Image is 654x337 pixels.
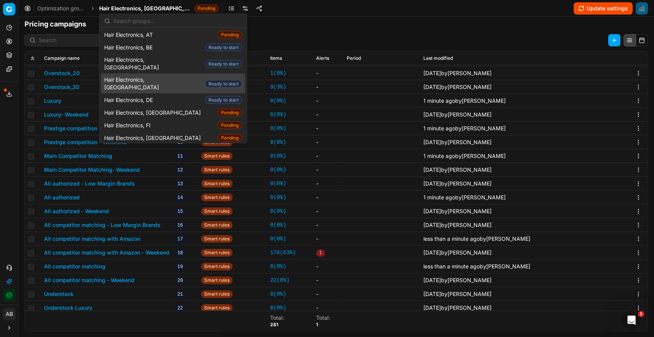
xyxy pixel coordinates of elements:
button: Prestige competition - Weekend [44,138,126,146]
td: - [313,218,344,232]
span: 1 minute ago [423,153,455,159]
span: 18 [174,249,186,257]
span: [DATE] [423,166,441,173]
a: 0(0%) [270,111,286,118]
td: - [313,260,344,273]
span: 1 [638,311,644,317]
span: Smart rules [201,180,233,187]
a: Optimization groups [37,5,86,12]
span: Smart rules [201,249,233,256]
span: Alerts [316,55,329,61]
a: 176(63%) [270,249,296,256]
div: Total : [316,314,330,322]
button: All competitor matching [44,263,105,270]
td: - [313,301,344,315]
span: less than a minute ago [423,263,480,270]
span: [DATE] [423,70,441,76]
button: AB [3,308,15,320]
button: Main Competitor Matching- Weekend [44,166,140,174]
div: 281 [270,322,284,328]
td: - [313,149,344,163]
div: 1 [316,322,330,328]
span: Hair Electronics, [GEOGRAPHIC_DATA] [99,5,191,12]
div: Suggestions [100,28,247,143]
span: 12 [174,166,186,174]
span: Smart rules [201,166,233,174]
div: by [PERSON_NAME] [423,125,506,132]
span: AB [3,308,15,320]
span: Period [347,55,361,61]
button: All authorized [44,194,80,201]
a: 0(0%) [270,235,286,243]
span: Smart rules [201,263,233,270]
span: [DATE] [423,277,441,283]
span: Hair Electronics, [GEOGRAPHIC_DATA] [104,134,204,141]
span: Smart rules [201,207,233,215]
a: 0(0%) [270,221,286,229]
span: [DATE] [423,84,441,90]
span: [DATE] [423,139,441,145]
span: 20 [174,277,186,284]
span: 1 [316,249,325,257]
td: - [313,287,344,301]
div: by [PERSON_NAME] [423,276,492,284]
span: Smart rules [201,276,233,284]
a: 0(0%) [270,207,286,215]
span: 17 [174,235,186,243]
a: 0(0%) [270,166,286,174]
nav: breadcrumb [37,5,219,12]
span: Last modified [423,55,453,61]
button: Understock [44,290,74,298]
a: 0(0%) [270,263,286,270]
span: Smart rules [201,152,233,160]
span: Ready to start [205,96,242,104]
span: 11 [174,153,186,160]
button: All competitor matching with Amazon [44,235,140,243]
span: 1 minute ago [423,97,455,104]
div: by [PERSON_NAME] [423,207,492,215]
td: - [313,232,344,246]
span: [DATE] [423,180,441,187]
button: All competitor matching - Low Margin Brands [44,221,161,229]
button: All authorized - Weekend [44,207,109,215]
span: 22 [174,304,186,312]
td: - [313,80,344,94]
div: by [PERSON_NAME] [423,249,492,256]
div: by [PERSON_NAME] [423,194,506,201]
td: - [313,163,344,177]
button: Prestige competition [44,125,97,132]
span: Hair Electronics, [GEOGRAPHIC_DATA]Pending [99,5,219,12]
button: Understock Luxury [44,304,92,312]
button: Overstock_20 [44,69,80,77]
div: by [PERSON_NAME] [423,97,506,105]
span: [DATE] [423,222,441,228]
span: Smart rules [201,290,233,298]
td: - [313,66,344,80]
button: Luxury- Weekend [44,111,89,118]
button: Luxury [44,97,61,105]
span: 16 [174,222,186,229]
span: Hair Electronics, FI [104,121,154,129]
div: by [PERSON_NAME] [423,69,492,77]
span: Hair Electronics, DE [104,96,156,104]
td: - [313,135,344,149]
td: - [313,204,344,218]
a: 0(0%) [270,152,286,160]
div: by [PERSON_NAME] [423,180,492,187]
span: Smart rules [201,221,233,229]
div: by [PERSON_NAME] [423,263,530,270]
button: Overstock_30 [44,83,79,91]
span: 1 minute ago [423,125,455,132]
div: by [PERSON_NAME] [423,304,492,312]
span: Pending [218,134,242,142]
div: by [PERSON_NAME] [423,221,492,229]
span: 15 [174,208,186,215]
span: [DATE] [423,208,441,214]
td: - [313,94,344,108]
span: Pending [218,122,242,129]
span: Hair Electronics, [GEOGRAPHIC_DATA] [104,56,202,71]
input: Search [39,36,123,44]
span: Hair Electronics, [GEOGRAPHIC_DATA] [104,76,202,91]
span: Smart rules [201,304,233,312]
a: 0(0%) [270,97,286,105]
